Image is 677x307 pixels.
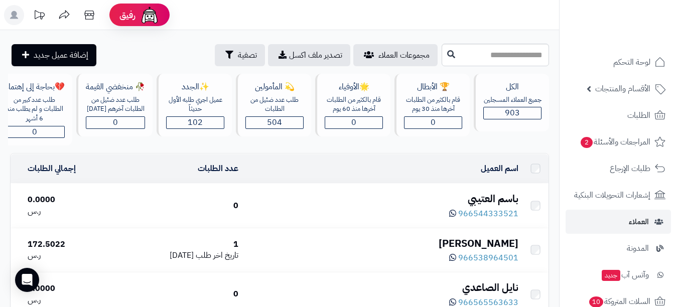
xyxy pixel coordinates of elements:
[601,268,649,282] span: وآتس آب
[166,95,224,114] div: عميل اجري طلبه الأول حديثاّ
[483,95,541,105] div: جميع العملاء المسجلين
[313,74,392,145] a: 🌟الأوفياءقام بالكثير من الطلبات آخرها منذ 60 يوم0
[15,268,39,292] div: Open Intercom Messenger
[28,294,112,306] div: ر.س
[28,163,76,175] a: إجمالي الطلبات
[28,250,112,261] div: ر.س
[481,163,518,175] a: اسم العميل
[289,49,342,61] span: تصدير ملف اكسل
[268,44,350,66] a: تصدير ملف اكسل
[188,116,203,128] span: 102
[113,116,118,128] span: 0
[28,206,112,217] div: ر.س
[627,108,650,122] span: الطلبات
[613,55,650,69] span: لوحة التحكم
[404,95,462,114] div: قام بالكثير من الطلبات آخرها منذ 30 يوم
[86,81,145,93] div: 🥀 منخفضي القيمة
[566,103,671,127] a: الطلبات
[566,263,671,287] a: وآتس آبجديد
[566,50,671,74] a: لوحة التحكم
[196,249,238,261] span: تاريخ اخر طلب
[378,49,430,61] span: مجموعات العملاء
[566,210,671,234] a: العملاء
[28,283,112,294] div: 0.0000
[431,116,436,128] span: 0
[483,81,541,93] div: الكل
[120,239,238,250] div: 1
[4,81,65,93] div: 💔بحاجة إلى إهتمام
[86,95,145,114] div: طلب عدد ضئيل من الطلبات آخرهم [DATE]
[245,95,304,114] div: طلب عدد ضئيل من الطلبات
[246,280,518,295] div: نايل الصاعدي
[155,74,234,145] a: ✨الجددعميل اجري طلبه الأول حديثاّ102
[353,44,438,66] a: مجموعات العملاء
[119,9,136,21] span: رفيق
[12,44,96,66] a: إضافة عميل جديد
[580,135,650,149] span: المراجعات والأسئلة
[449,208,518,220] a: 966544333521
[449,252,518,264] a: 966538964501
[34,49,88,61] span: إضافة عميل جديد
[74,74,155,145] a: 🥀 منخفضي القيمةطلب عدد ضئيل من الطلبات آخرهم [DATE]0
[267,116,282,128] span: 504
[166,81,224,93] div: ✨الجدد
[566,130,671,154] a: المراجعات والأسئلة2
[472,74,551,145] a: الكلجميع العملاء المسجلين903
[581,137,593,148] span: 2
[458,252,518,264] span: 966538964501
[325,95,383,114] div: قام بالكثير من الطلبات آخرها منذ 60 يوم
[198,163,238,175] a: عدد الطلبات
[458,208,518,220] span: 966544333521
[28,194,112,206] div: 0.0000
[627,241,649,255] span: المدونة
[4,95,65,123] div: طلب عدد كبير من الطلبات و لم يطلب منذ 6 أشهر
[505,107,520,119] span: 903
[120,250,238,261] div: [DATE]
[234,74,313,145] a: 💫 المأمولينطلب عدد ضئيل من الطلبات504
[238,49,257,61] span: تصفية
[28,239,112,250] div: 172.5022
[351,116,356,128] span: 0
[246,192,518,206] div: باسم العتيبي
[610,162,650,176] span: طلبات الإرجاع
[246,236,518,251] div: [PERSON_NAME]
[595,82,650,96] span: الأقسام والمنتجات
[566,157,671,181] a: طلبات الإرجاع
[602,270,620,281] span: جديد
[245,81,304,93] div: 💫 المأمولين
[574,188,650,202] span: إشعارات التحويلات البنكية
[404,81,462,93] div: 🏆 الأبطال
[629,215,649,229] span: العملاء
[140,5,160,25] img: ai-face.png
[566,183,671,207] a: إشعارات التحويلات البنكية
[120,288,238,300] div: 0
[392,74,472,145] a: 🏆 الأبطالقام بالكثير من الطلبات آخرها منذ 30 يوم0
[215,44,265,66] button: تصفية
[566,236,671,260] a: المدونة
[120,200,238,212] div: 0
[27,5,52,28] a: تحديثات المنصة
[32,126,37,138] span: 0
[325,81,383,93] div: 🌟الأوفياء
